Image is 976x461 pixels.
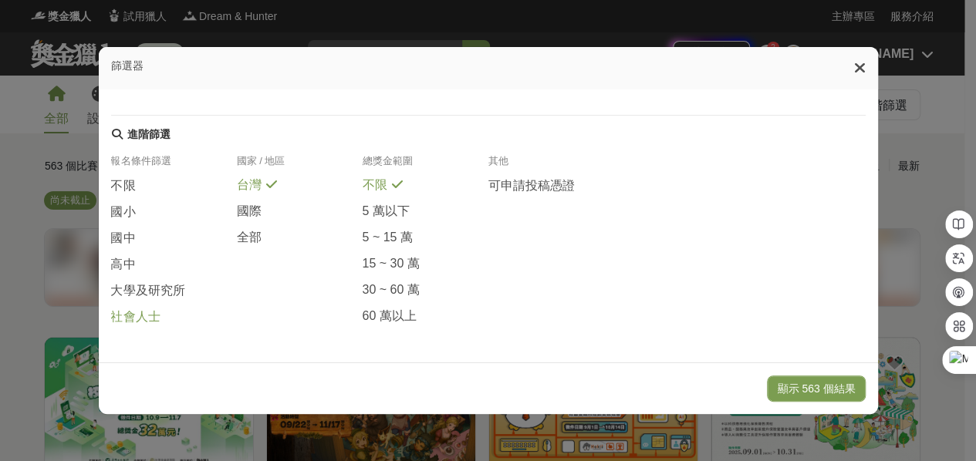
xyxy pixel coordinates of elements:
span: 可申請投稿憑證 [488,178,574,194]
span: 不限 [362,177,387,193]
button: 顯示 563 個結果 [767,375,865,402]
span: 30 ~ 60 萬 [362,282,419,298]
div: 報名條件篩選 [111,154,237,177]
span: 不限 [111,178,136,194]
div: 國家 / 地區 [236,154,362,177]
div: 總獎金範圍 [362,154,488,177]
span: 國小 [111,204,136,220]
span: 高中 [111,257,136,273]
span: 社會人士 [111,309,160,325]
span: 60 萬以上 [362,308,416,325]
span: 大學及研究所 [111,283,185,299]
span: 國際 [236,204,261,220]
span: 15 ~ 30 萬 [362,256,419,272]
span: 5 ~ 15 萬 [362,230,412,246]
div: 其他 [488,154,613,177]
span: 國中 [111,230,136,247]
span: 台灣 [236,177,261,193]
span: 5 萬以下 [362,204,409,220]
span: 全部 [236,230,261,246]
div: 進階篩選 [127,128,171,142]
